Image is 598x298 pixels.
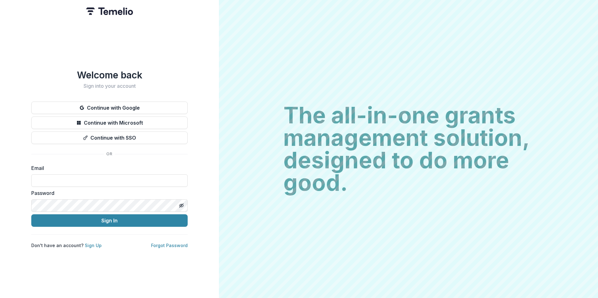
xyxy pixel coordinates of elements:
img: Temelio [86,7,133,15]
h2: Sign into your account [31,83,188,89]
button: Continue with Google [31,102,188,114]
button: Sign In [31,214,188,227]
h1: Welcome back [31,69,188,81]
a: Forgot Password [151,243,188,248]
label: Password [31,189,184,197]
a: Sign Up [85,243,102,248]
button: Toggle password visibility [176,201,186,211]
label: Email [31,164,184,172]
p: Don't have an account? [31,242,102,249]
button: Continue with SSO [31,132,188,144]
button: Continue with Microsoft [31,117,188,129]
